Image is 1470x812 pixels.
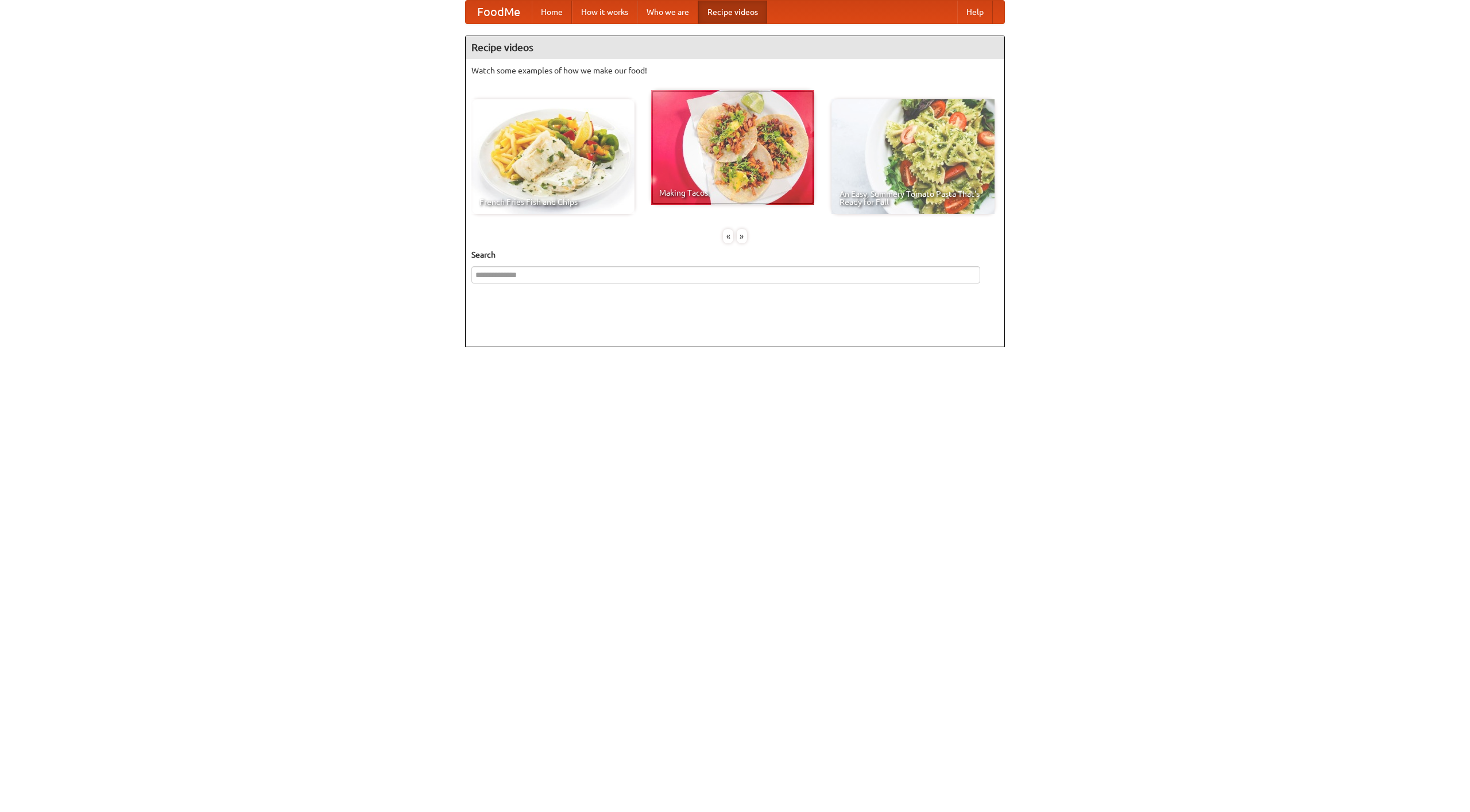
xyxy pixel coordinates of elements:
[466,36,1004,59] h4: Recipe videos
[479,198,626,206] span: French Fries Fish and Chips
[471,65,999,76] p: Watch some examples of how we make our food!
[651,90,814,205] a: Making Tacos
[698,1,767,24] a: Recipe videos
[831,99,995,214] a: An Easy, Summery Tomato Pasta That's Ready for Fall
[572,1,637,24] a: How it works
[532,1,572,24] a: Home
[466,1,532,24] a: FoodMe
[737,229,747,243] div: »
[659,189,806,197] span: Making Tacos
[840,190,987,206] span: An Easy, Summery Tomato Pasta That's Ready for Fall
[471,99,635,214] a: French Fries Fish and Chips
[637,1,698,24] a: Who we are
[723,229,733,243] div: «
[957,1,993,24] a: Help
[471,249,999,261] h5: Search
